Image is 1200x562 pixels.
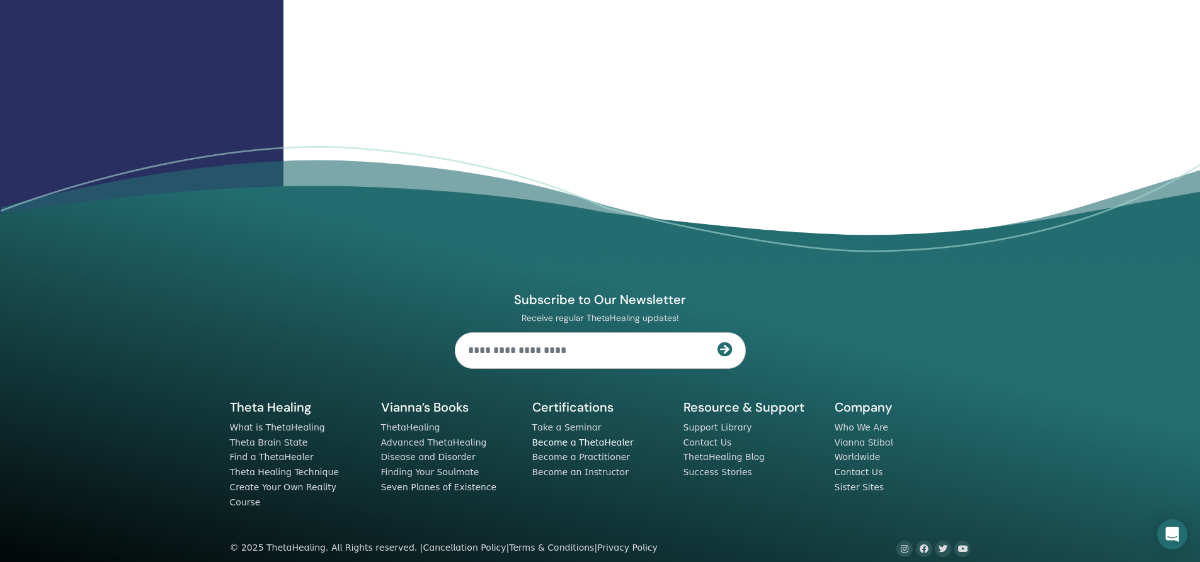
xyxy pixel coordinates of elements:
h5: Theta Healing [230,399,366,415]
a: Terms & Conditions [509,542,594,553]
a: Advanced ThetaHealing [381,437,487,447]
a: Vianna Stibal [835,437,893,447]
a: Find a ThetaHealer [230,452,314,462]
a: Theta Brain State [230,437,308,447]
a: Support Library [683,422,752,432]
a: Worldwide [835,452,881,462]
a: Sister Sites [835,482,884,492]
a: Become a Practitioner [532,452,631,462]
a: Finding Your Soulmate [381,467,479,477]
a: Take a Seminar [532,422,602,432]
div: © 2025 ThetaHealing. All Rights reserved. | | | [230,541,658,556]
a: Become a ThetaHealer [532,437,634,447]
a: What is ThetaHealing [230,422,325,432]
p: Receive regular ThetaHealing updates! [455,312,746,323]
div: Open Intercom Messenger [1157,519,1187,549]
a: Theta Healing Technique [230,467,339,477]
a: ThetaHealing [381,422,440,432]
a: Disease and Disorder [381,452,476,462]
h5: Company [835,399,971,415]
a: ThetaHealing Blog [683,452,765,462]
h4: Subscribe to Our Newsletter [455,291,746,308]
a: Cancellation Policy [423,542,506,553]
h5: Resource & Support [683,399,820,415]
a: Success Stories [683,467,752,477]
a: Create Your Own Reality Course [230,482,337,507]
a: Contact Us [683,437,732,447]
a: Who We Are [835,422,888,432]
h5: Certifications [532,399,668,415]
a: Seven Planes of Existence [381,482,497,492]
a: Contact Us [835,467,883,477]
a: Privacy Policy [597,542,658,553]
h5: Vianna’s Books [381,399,517,415]
a: Become an Instructor [532,467,629,477]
